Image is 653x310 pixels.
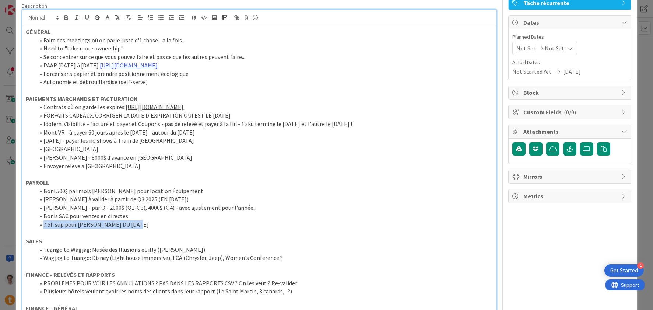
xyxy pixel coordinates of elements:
li: 7.5h sup pour [PERSON_NAME] DU [DATE] [35,220,492,229]
span: Not Set [516,44,536,53]
span: Dates [523,18,618,27]
li: Idolem: Visibilité - facturé et payer et Coupons - pas de relevé et payer à la fin - 1 sku termin... [35,120,492,128]
li: PAAR [DATE] à [DATE]: [35,61,492,70]
li: Se concentrer sur ce que vous pouvez faire et pas ce que les autres peuvent faire... [35,53,492,61]
span: Custom Fields [523,108,618,116]
div: Get Started [610,267,638,274]
div: 4 [637,262,644,269]
div: Open Get Started checklist, remaining modules: 4 [604,264,644,277]
li: PROBLÈMES POUR VOIR LES ANNULATIONS ? PAS DANS LES RAPPORTS CSV ? On les veut ? Re-valider [35,279,492,288]
span: Block [523,88,618,97]
span: ( 0/0 ) [564,108,576,116]
li: Envoyer releve a [GEOGRAPHIC_DATA] [35,162,492,170]
li: FORFAITS CADEAUX: CORRIGER LA DATE D'EXPIRATION QUI EST LE [DATE] [35,111,492,120]
span: Attachments [523,127,618,136]
strong: FINANCE - RELEVÉS ET RAPPORTS [26,271,115,278]
span: Not Set [545,44,564,53]
li: [PERSON_NAME] - 8000$ d'avance en [GEOGRAPHIC_DATA] [35,153,492,162]
span: [DATE] [563,67,581,76]
a: [URL][DOMAIN_NAME] [126,103,183,111]
li: Tuango to Wagjag: Musée des Illusions et ifly ([PERSON_NAME]) [35,245,492,254]
li: Bonis SAC pour ventes en directes [35,212,492,220]
li: [GEOGRAPHIC_DATA] [35,145,492,153]
li: Need to "take more ownership" [35,44,492,53]
li: Boni 500$ par mois [PERSON_NAME] pour location Équipement [35,187,492,195]
strong: SALES [26,237,42,245]
span: Mirrors [523,172,618,181]
li: Faire des meetings où on parle juste d'1 chose... à la fois... [35,36,492,45]
span: Metrics [523,192,618,201]
li: Wagjag to Tuango: Disney (Lighthouse immersive), FCA (Chrysler, Jeep), Women's Conference ? [35,254,492,262]
li: Autonomie et débrouillardise (self-serve) [35,78,492,86]
strong: GÉNÉRAL [26,28,50,35]
li: Plusieurs hôtels veulent avoir les noms des clients dans leur rapport (Le Saint Martin, 3 canards... [35,287,492,296]
li: Forcer sans papier et prendre positionnement écologique [35,70,492,78]
li: [DATE] - payer les no shows à Train de [GEOGRAPHIC_DATA] [35,136,492,145]
span: Contrats où on garde les expirés: [43,103,126,111]
span: Not Started Yet [512,67,551,76]
li: [PERSON_NAME] à valider à partir de Q3 2025 (EN [DATE]) [35,195,492,203]
li: [PERSON_NAME] - par Q - 2000$ (Q1-Q3), 4000$ (Q4) - avec ajustement pour l'année... [35,203,492,212]
span: Planned Dates [512,33,627,41]
span: Support [15,1,34,10]
strong: PAIEMENTS MARCHANDS ET FACTURATION [26,95,138,102]
span: Actual Dates [512,59,627,66]
li: Mont VR - à payer 60 jours après le [DATE] - autour du [DATE] [35,128,492,137]
span: Description [22,3,47,9]
a: [URL][DOMAIN_NAME] [100,62,158,69]
strong: PAYROLL [26,179,49,186]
